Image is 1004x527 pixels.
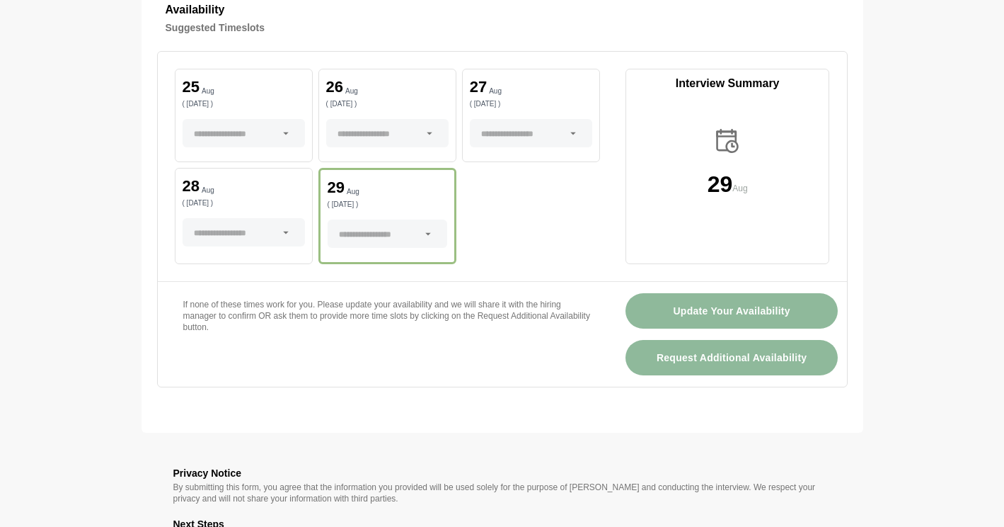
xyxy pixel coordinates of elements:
p: Aug [732,181,747,195]
h3: Availability [166,1,839,19]
img: calender [712,126,742,156]
p: Aug [202,88,214,95]
h4: Suggested Timeslots [166,19,839,36]
button: Update Your Availability [625,293,838,329]
p: ( [DATE] ) [470,101,592,108]
p: ( [DATE] ) [183,101,305,108]
p: By submitting this form, you agree that the information you provided will be used solely for the ... [173,482,831,504]
p: Interview Summary [626,75,829,92]
button: Request Additional Availability [625,340,838,375]
p: 29 [708,173,733,195]
p: 26 [326,79,343,95]
p: ( [DATE] ) [328,201,447,208]
p: 29 [328,180,345,195]
p: ( [DATE] ) [326,101,449,108]
p: If none of these times work for you. Please update your availability and we will share it with th... [183,299,592,333]
p: Aug [345,88,358,95]
p: Aug [489,88,502,95]
p: 25 [183,79,200,95]
p: Aug [202,187,214,194]
p: 28 [183,178,200,194]
p: 27 [470,79,487,95]
p: ( [DATE] ) [183,200,305,207]
p: Aug [347,188,359,195]
h3: Privacy Notice [173,465,831,482]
